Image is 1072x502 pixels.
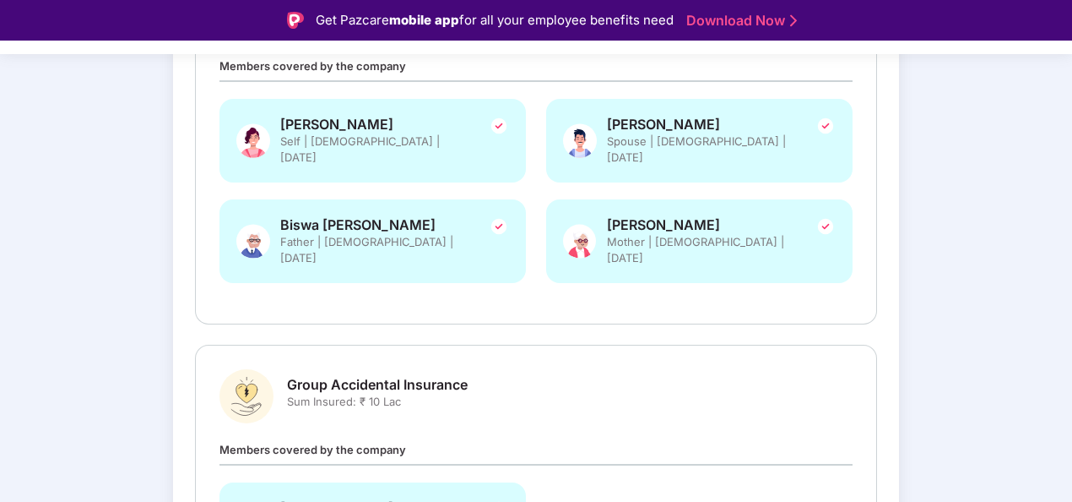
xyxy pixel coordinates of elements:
[389,12,459,28] strong: mobile app
[316,10,674,30] div: Get Pazcare for all your employee benefits need
[287,394,468,410] span: Sum Insured: ₹ 10 Lac
[236,116,270,166] img: svg+xml;base64,PHN2ZyB4bWxucz0iaHR0cDovL3d3dy53My5vcmcvMjAwMC9zdmciIHhtbG5zOnhsaW5rPSJodHRwOi8vd3...
[607,216,793,234] span: [PERSON_NAME]
[219,443,406,456] span: Members covered by the company
[287,376,468,394] span: Group Accidental Insurance
[280,216,466,234] span: Biswa [PERSON_NAME]
[219,369,273,423] img: svg+xml;base64,PHN2ZyBpZD0iR3JvdXBfQWNjaWRlbnRhbF9JbnN1cmFuY2UiIGRhdGEtbmFtZT0iR3JvdXAgQWNjaWRlbn...
[607,134,793,166] span: Spouse | [DEMOGRAPHIC_DATA] | [DATE]
[489,116,509,136] img: svg+xml;base64,PHN2ZyBpZD0iVGljay0yNHgyNCIgeG1sbnM9Imh0dHA6Ly93d3cudzMub3JnLzIwMDAvc3ZnIiB3aWR0aD...
[815,116,836,136] img: svg+xml;base64,PHN2ZyBpZD0iVGljay0yNHgyNCIgeG1sbnM9Imh0dHA6Ly93d3cudzMub3JnLzIwMDAvc3ZnIiB3aWR0aD...
[280,134,466,166] span: Self | [DEMOGRAPHIC_DATA] | [DATE]
[686,12,792,30] a: Download Now
[236,216,270,266] img: svg+xml;base64,PHN2ZyBpZD0iRmF0aGVyX0dyZXkiIHhtbG5zPSJodHRwOi8vd3d3LnczLm9yZy8yMDAwL3N2ZyIgeG1sbn...
[280,234,466,266] span: Father | [DEMOGRAPHIC_DATA] | [DATE]
[563,216,597,266] img: svg+xml;base64,PHN2ZyB4bWxucz0iaHR0cDovL3d3dy53My5vcmcvMjAwMC9zdmciIHhtbG5zOnhsaW5rPSJodHRwOi8vd3...
[607,116,793,134] span: [PERSON_NAME]
[287,12,304,29] img: Logo
[563,116,597,166] img: svg+xml;base64,PHN2ZyBpZD0iU3BvdXNlX01hbGUiIHhtbG5zPSJodHRwOi8vd3d3LnczLm9yZy8yMDAwL3N2ZyIgeG1sbn...
[280,116,466,134] span: [PERSON_NAME]
[607,234,793,266] span: Mother | [DEMOGRAPHIC_DATA] | [DATE]
[815,216,836,237] img: svg+xml;base64,PHN2ZyBpZD0iVGljay0yNHgyNCIgeG1sbnM9Imh0dHA6Ly93d3cudzMub3JnLzIwMDAvc3ZnIiB3aWR0aD...
[489,216,509,237] img: svg+xml;base64,PHN2ZyBpZD0iVGljay0yNHgyNCIgeG1sbnM9Imh0dHA6Ly93d3cudzMub3JnLzIwMDAvc3ZnIiB3aWR0aD...
[219,59,406,73] span: Members covered by the company
[790,12,797,30] img: Stroke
